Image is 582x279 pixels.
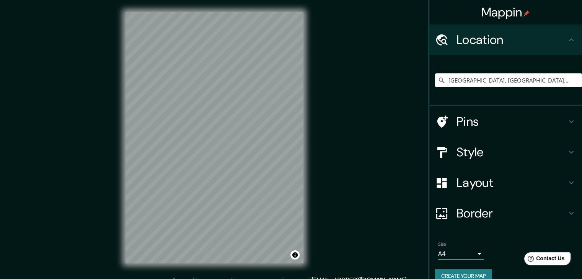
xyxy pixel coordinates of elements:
h4: Border [456,206,567,221]
div: Border [429,198,582,229]
h4: Style [456,144,567,160]
h4: Mappin [481,5,530,20]
div: A4 [438,248,484,260]
h4: Pins [456,114,567,129]
img: pin-icon.png [523,10,530,16]
div: Style [429,137,582,167]
label: Size [438,241,446,248]
canvas: Map [126,12,303,263]
div: Pins [429,106,582,137]
button: Toggle attribution [290,250,300,260]
h4: Location [456,32,567,47]
iframe: Help widget launcher [514,249,574,271]
div: Layout [429,167,582,198]
h4: Layout [456,175,567,190]
input: Pick your city or area [435,73,582,87]
div: Location [429,24,582,55]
